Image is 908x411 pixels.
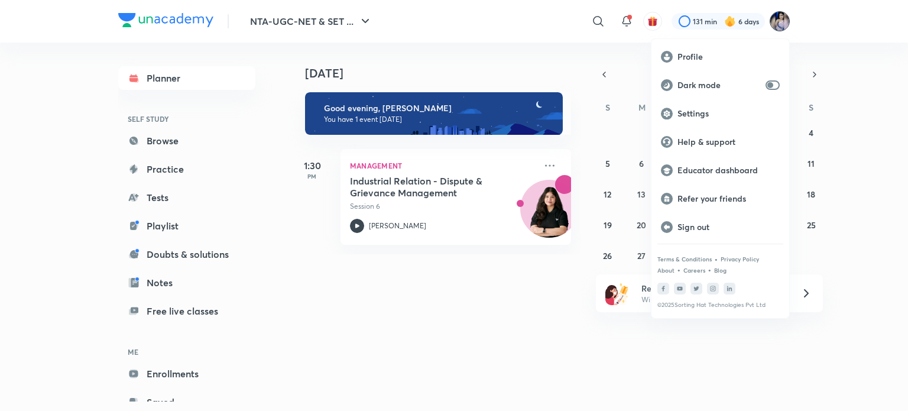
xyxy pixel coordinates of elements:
[683,267,705,274] a: Careers
[708,264,712,275] div: •
[677,193,780,204] p: Refer your friends
[677,264,681,275] div: •
[677,137,780,147] p: Help & support
[714,254,718,264] div: •
[803,365,895,398] iframe: Help widget launcher
[714,267,727,274] a: Blog
[677,222,780,232] p: Sign out
[651,156,789,185] a: Educator dashboard
[651,128,789,156] a: Help & support
[677,108,780,119] p: Settings
[651,99,789,128] a: Settings
[677,165,780,176] p: Educator dashboard
[721,255,759,263] a: Privacy Policy
[657,255,712,263] a: Terms & Conditions
[677,80,761,90] p: Dark mode
[657,302,783,309] p: © 2025 Sorting Hat Technologies Pvt Ltd
[657,267,674,274] a: About
[651,43,789,71] a: Profile
[651,185,789,213] a: Refer your friends
[677,51,780,62] p: Profile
